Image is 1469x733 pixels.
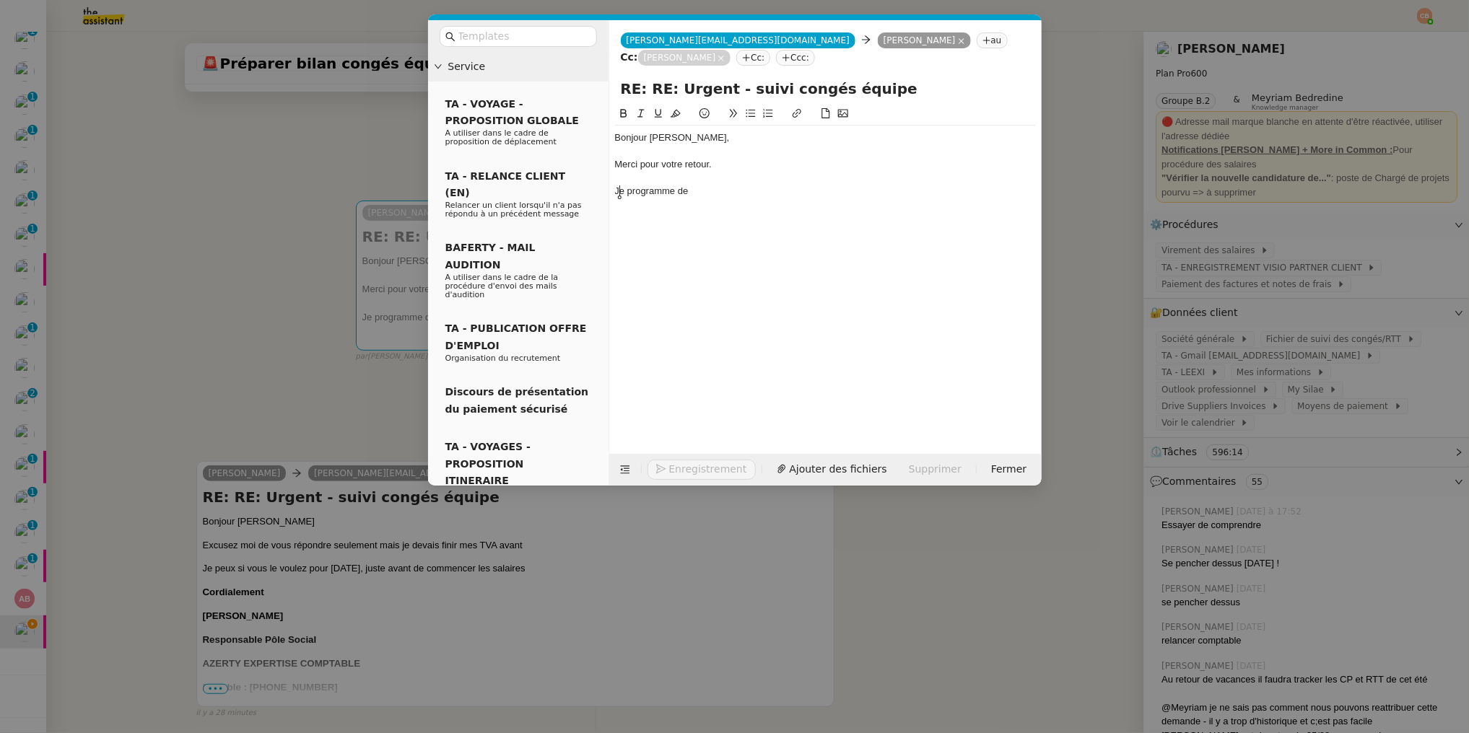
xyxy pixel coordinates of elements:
[445,273,559,299] span: A utiliser dans le cadre de la procédure d'envoi des mails d'audition
[648,460,756,480] button: Enregistrement
[445,386,589,414] span: Discours de présentation du paiement sécurisé
[445,441,531,486] span: TA - VOYAGES - PROPOSITION ITINERAIRE
[448,58,603,75] span: Service
[776,50,815,66] nz-tag: Ccc:
[627,35,850,45] span: [PERSON_NAME][EMAIL_ADDRESS][DOMAIN_NAME]
[445,170,566,198] span: TA - RELANCE CLIENT (EN)
[621,51,638,63] strong: Cc:
[445,98,579,126] span: TA - VOYAGE - PROPOSITION GLOBALE
[615,131,1036,144] div: Bonjour [PERSON_NAME],
[982,460,1035,480] button: Fermer
[991,461,1026,478] span: Fermer
[878,32,971,48] nz-tag: [PERSON_NAME]
[458,28,588,45] input: Templates
[621,78,1030,100] input: Subject
[445,242,536,270] span: BAFERTY - MAIL AUDITION
[445,322,587,351] span: TA - PUBLICATION OFFRE D'EMPLOI
[428,53,609,81] div: Service
[900,460,970,480] button: Supprimer
[790,461,887,478] span: Ajouter des fichiers
[445,354,561,363] span: Organisation du recrutement
[977,32,1008,48] nz-tag: au
[768,460,896,480] button: Ajouter des fichiers
[615,158,1036,171] div: Merci pour votre retour.
[445,128,557,146] span: A utiliser dans le cadre de proposition de déplacement
[736,50,770,66] nz-tag: Cc:
[615,185,1036,198] div: Je programme de
[638,50,731,66] nz-tag: [PERSON_NAME]
[445,201,582,219] span: Relancer un client lorsqu'il n'a pas répondu à un précédent message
